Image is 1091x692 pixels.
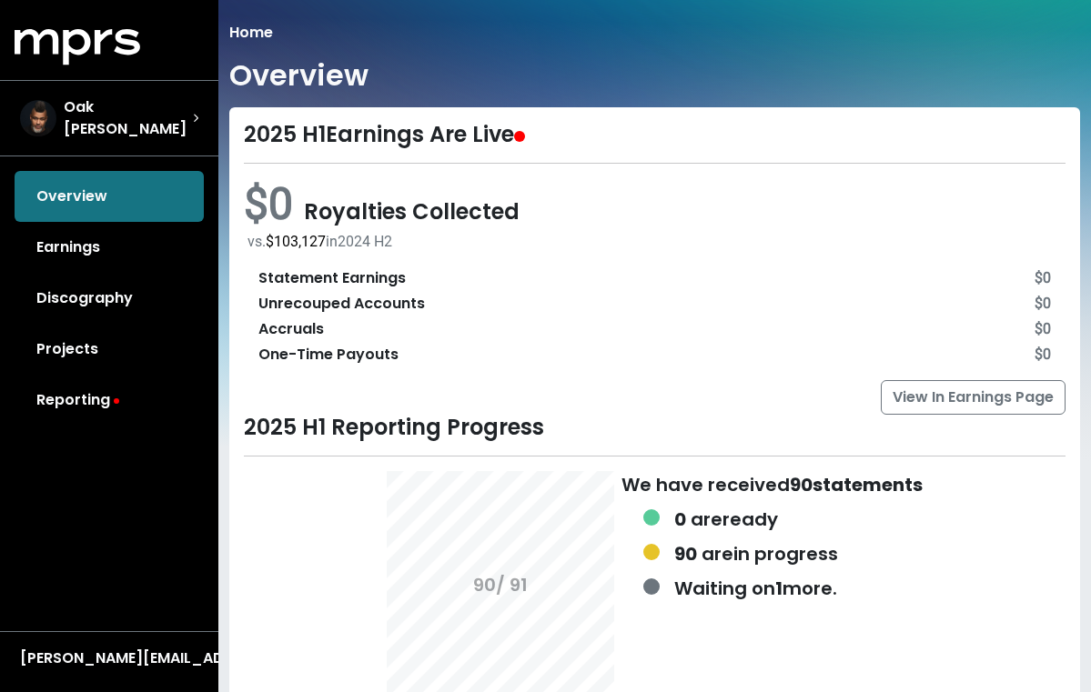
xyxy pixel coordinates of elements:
div: Waiting on more. [674,575,837,602]
span: $103,127 [266,233,326,250]
div: One-Time Payouts [258,344,399,366]
b: 90 [674,541,697,567]
a: Earnings [15,222,204,273]
div: vs. in 2024 H2 [247,231,1066,253]
div: Accruals [258,318,324,340]
li: Home [229,22,273,44]
a: mprs logo [15,35,140,56]
b: 90 statements [790,472,923,497]
a: View In Earnings Page [881,380,1066,415]
div: Statement Earnings [258,267,406,289]
div: $0 [1035,344,1051,366]
div: 2025 H1 Earnings Are Live [244,122,1066,148]
div: [PERSON_NAME][EMAIL_ADDRESS][DOMAIN_NAME] [20,647,198,669]
nav: breadcrumb [229,22,1080,44]
a: Projects [15,324,204,375]
h1: Overview [229,58,369,93]
div: $0 [1035,267,1051,289]
div: are ready [674,506,778,533]
div: are in progress [674,540,838,567]
button: [PERSON_NAME][EMAIL_ADDRESS][DOMAIN_NAME] [15,647,204,670]
div: 2025 H1 Reporting Progress [244,415,1066,441]
b: 0 [674,506,686,532]
a: Discography [15,273,204,324]
div: $0 [1035,293,1051,315]
span: Oak [PERSON_NAME] [64,96,193,140]
div: Unrecouped Accounts [258,293,425,315]
a: Reporting [15,375,204,426]
b: 1 [775,576,783,601]
img: The selected account / producer [20,100,56,136]
span: Royalties Collected [304,196,520,226]
div: $0 [1035,318,1051,340]
span: $0 [244,178,304,230]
